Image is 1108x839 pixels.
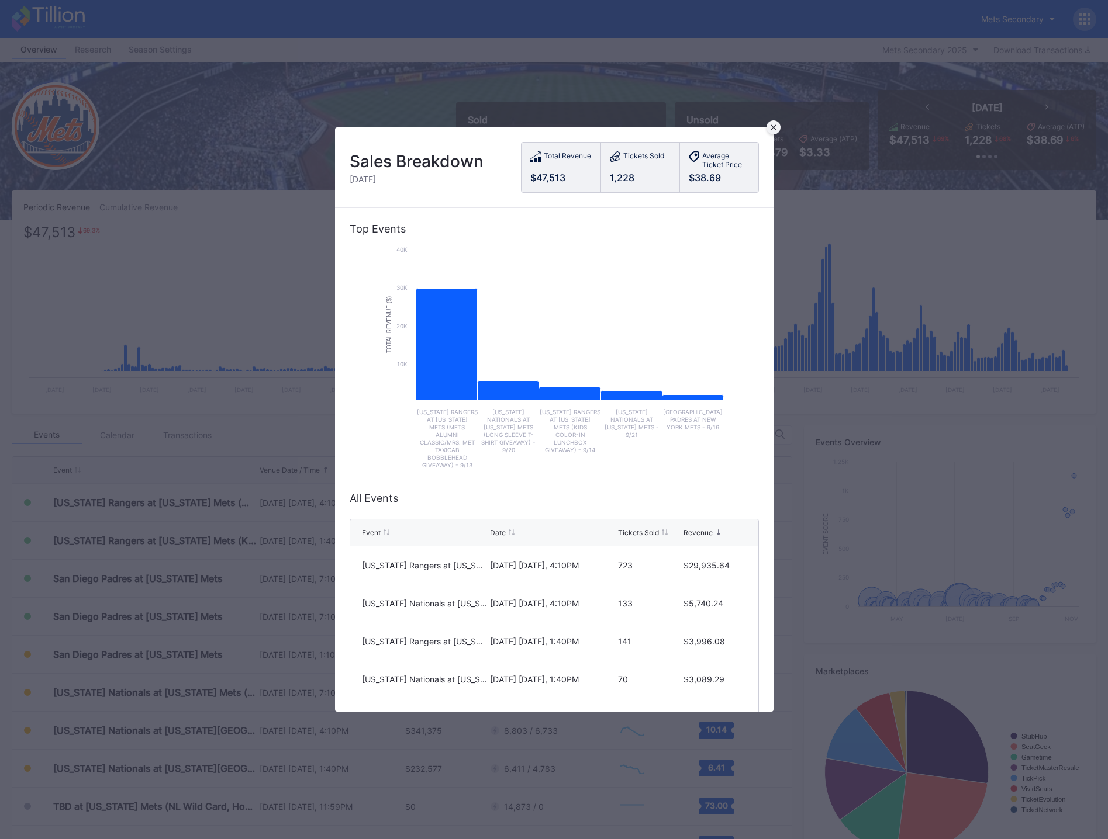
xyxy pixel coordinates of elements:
[362,598,487,608] div: [US_STATE] Nationals at [US_STATE][GEOGRAPHIC_DATA] (Long Sleeve T-Shirt Giveaway)
[618,528,659,537] div: Tickets Sold
[362,636,487,646] div: [US_STATE] Rangers at [US_STATE] Mets (Kids Color-In Lunchbox Giveaway)
[684,674,746,684] div: $3,089.29
[623,151,664,164] div: Tickets Sold
[416,408,477,469] text: [US_STATE] Rangers at [US_STATE] Mets (Mets Alumni Classic/Mrs. Met Taxicab Bobblehead Giveaway) ...
[396,246,408,253] text: 40k
[350,174,484,184] div: [DATE]
[350,223,759,235] div: Top Events
[396,323,408,330] text: 20k
[362,674,487,684] div: [US_STATE] Nationals at [US_STATE][GEOGRAPHIC_DATA]
[684,636,746,646] div: $3,996.08
[702,151,750,169] div: Average Ticket Price
[610,172,671,183] div: 1,228
[618,598,681,608] div: 133
[490,636,615,646] div: [DATE] [DATE], 1:40PM
[350,151,484,171] div: Sales Breakdown
[544,151,591,164] div: Total Revenue
[689,172,750,183] div: $38.69
[397,360,408,368] text: 10k
[490,560,615,570] div: [DATE] [DATE], 4:10PM
[481,408,536,453] text: [US_STATE] Nationals at [US_STATE] Mets (Long Sleeve T- Shirt Giveaway) - 9/20
[490,598,615,608] div: [DATE] [DATE], 4:10PM
[490,528,506,537] div: Date
[396,284,408,291] text: 30k
[386,296,392,353] text: Total Revenue ($)
[684,528,713,537] div: Revenue
[618,674,681,684] div: 70
[618,560,681,570] div: 723
[530,172,592,183] div: $47,513
[379,244,730,477] svg: Chart title
[604,408,658,438] text: [US_STATE] Nationals at [US_STATE] Mets - 9/21
[618,636,681,646] div: 141
[362,560,487,570] div: [US_STATE] Rangers at [US_STATE] Mets (Mets Alumni Classic/Mrs. Met Taxicab [GEOGRAPHIC_DATA] Giv...
[540,408,600,453] text: [US_STATE] Rangers at [US_STATE] Mets (Kids Color-In Lunchbox Giveaway) - 9/14
[684,560,746,570] div: $29,935.64
[663,408,723,431] text: [GEOGRAPHIC_DATA] Padres at New York Mets - 9/16
[490,674,615,684] div: [DATE] [DATE], 1:40PM
[362,528,381,537] div: Event
[684,598,746,608] div: $5,740.24
[350,492,759,504] div: All Events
